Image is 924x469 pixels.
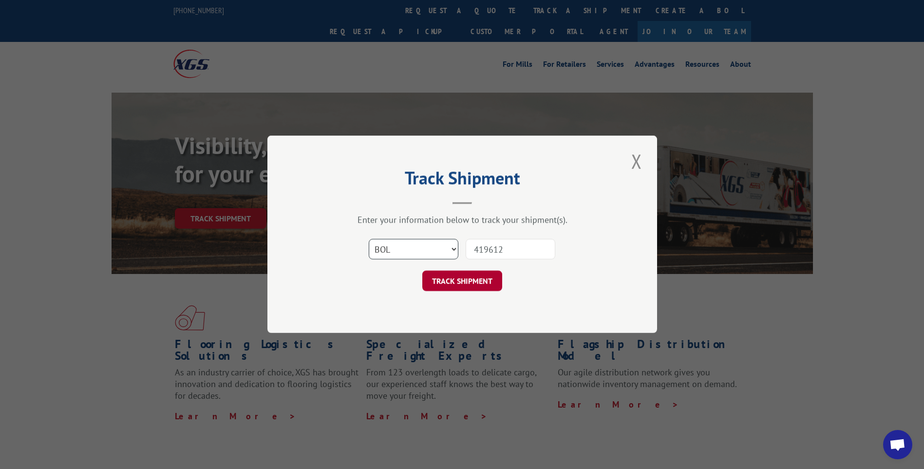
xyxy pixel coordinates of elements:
div: Enter your information below to track your shipment(s). [316,215,608,226]
h2: Track Shipment [316,171,608,190]
input: Number(s) [466,239,555,260]
button: Close modal [628,148,645,175]
button: TRACK SHIPMENT [422,271,502,292]
a: Open chat [883,430,912,459]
